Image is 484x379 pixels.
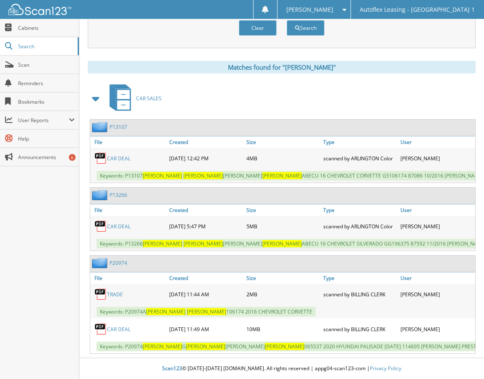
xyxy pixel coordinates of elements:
iframe: Chat Widget [442,339,484,379]
div: 4MB [244,150,321,167]
a: P13266 [110,191,127,199]
div: Matches found for "[PERSON_NAME]" [88,61,476,73]
span: [PERSON_NAME] [265,343,304,350]
div: 5MB [244,218,321,235]
img: PDF.png [94,288,107,301]
span: [PERSON_NAME] [187,308,226,315]
div: [DATE] 5:47 PM [167,218,244,235]
img: folder2.png [92,190,110,200]
a: P13107 [110,123,127,131]
a: User [398,204,475,216]
img: PDF.png [94,323,107,335]
span: [PERSON_NAME] [146,308,186,315]
span: CAR SALES [136,95,162,102]
span: [PERSON_NAME] [286,7,333,12]
a: Created [167,272,244,284]
a: Size [244,136,321,148]
a: Size [244,204,321,216]
div: [PERSON_NAME] [398,321,475,337]
span: User Reports [18,117,69,124]
span: [PERSON_NAME] [262,240,302,247]
img: PDF.png [94,220,107,233]
span: [PERSON_NAME] [143,240,182,247]
img: PDF.png [94,152,107,165]
div: scanned by ARLINGTON Color [321,218,398,235]
span: Scan [18,61,75,68]
a: TRADE [107,291,123,298]
span: [PERSON_NAME] [183,240,223,247]
img: folder2.png [92,258,110,268]
a: Created [167,136,244,148]
a: CAR DEAL [107,155,131,162]
div: [PERSON_NAME] [398,150,475,167]
span: Reminders [18,80,75,87]
a: File [90,272,167,284]
a: CAR DEAL [107,223,131,230]
div: [PERSON_NAME] [398,218,475,235]
div: [DATE] 11:49 AM [167,321,244,337]
a: Size [244,272,321,284]
span: [PERSON_NAME] [143,343,182,350]
span: [PERSON_NAME] [262,172,302,179]
span: Cabinets [18,24,75,31]
span: Announcements [18,154,75,161]
div: scanned by BILLING CLERK [321,286,398,303]
span: Bookmarks [18,98,75,105]
div: 6 [69,154,76,161]
div: © [DATE]-[DATE] [DOMAIN_NAME]. All rights reserved | appg04-scan123-com | [79,358,484,379]
a: CAR DEAL [107,326,131,333]
a: File [90,204,167,216]
button: Search [287,20,324,36]
div: [PERSON_NAME] [398,286,475,303]
a: File [90,136,167,148]
a: P20974 [110,259,127,267]
a: CAR SALES [105,82,162,115]
span: Autoflex Leasing - [GEOGRAPHIC_DATA] 1 [360,7,475,12]
div: scanned by ARLINGTON Color [321,150,398,167]
img: folder2.png [92,122,110,132]
div: 2MB [244,286,321,303]
button: Clear [239,20,277,36]
a: Type [321,272,398,284]
span: [PERSON_NAME] [143,172,182,179]
a: Created [167,204,244,216]
a: User [398,272,475,284]
a: Type [321,136,398,148]
span: [PERSON_NAME] [186,343,225,350]
a: User [398,136,475,148]
div: scanned by BILLING CLERK [321,321,398,337]
img: scan123-logo-white.svg [8,4,71,15]
div: [DATE] 11:44 AM [167,286,244,303]
div: 10MB [244,321,321,337]
a: Privacy Policy [370,365,401,372]
span: Keywords: P20974A 106174 2016 CHEVROLET CORVETTE [97,307,316,316]
span: [PERSON_NAME] [183,172,223,179]
span: Scan123 [162,365,182,372]
span: Search [18,43,73,50]
div: [DATE] 12:42 PM [167,150,244,167]
span: Help [18,135,75,142]
a: Type [321,204,398,216]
